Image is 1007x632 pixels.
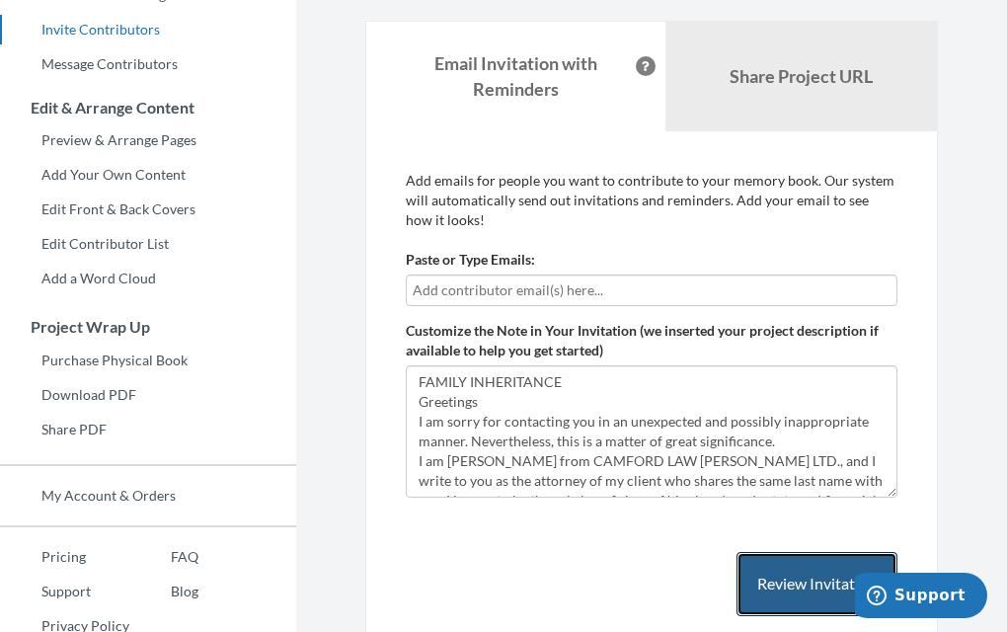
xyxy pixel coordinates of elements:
[406,365,897,498] textarea: FAMILY INHERITANCE
[129,542,198,572] a: FAQ
[406,250,535,270] label: Paste or Type Emails:
[855,573,987,622] iframe: Opens a widget where you can chat to one of our agents
[730,65,873,87] b: Share Project URL
[406,321,897,360] label: Customize the Note in Your Invitation (we inserted your project description if available to help ...
[406,171,897,230] p: Add emails for people you want to contribute to your memory book. Our system will automatically s...
[129,577,198,606] a: Blog
[1,318,296,336] h3: Project Wrap Up
[413,279,891,301] input: Add contributor email(s) here...
[1,99,296,117] h3: Edit & Arrange Content
[434,52,597,100] strong: Email Invitation with Reminders
[736,552,897,616] button: Review Invitation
